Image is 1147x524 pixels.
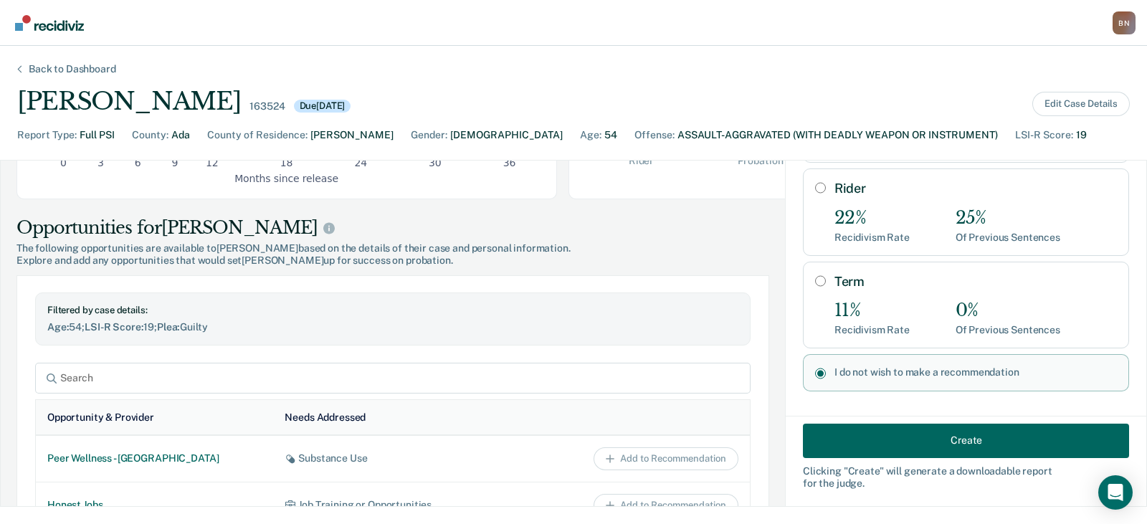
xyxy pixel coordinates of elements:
[956,324,1060,336] div: Of Previous Sentences
[634,128,675,143] div: Offense :
[285,452,488,465] div: Substance Use
[1113,11,1136,34] div: B N
[60,157,67,168] text: 0
[172,157,179,168] text: 9
[580,128,601,143] div: Age :
[803,423,1129,457] button: Create
[16,216,769,239] div: Opportunities for [PERSON_NAME]
[280,157,293,168] text: 18
[97,157,104,168] text: 3
[285,411,366,424] div: Needs Addressed
[132,128,168,143] div: County :
[207,128,308,143] div: County of Residence :
[450,128,563,143] div: [DEMOGRAPHIC_DATA]
[677,128,998,143] div: ASSAULT-AGGRAVATED (WITH DEADLY WEAPON OR INSTRUMENT)
[834,208,910,229] div: 22%
[11,63,133,75] div: Back to Dashboard
[1032,92,1130,116] button: Edit Case Details
[47,321,69,333] span: Age :
[594,494,738,517] button: Add to Recommendation
[1076,128,1087,143] div: 19
[294,100,351,113] div: Due [DATE]
[1113,11,1136,34] button: Profile dropdown button
[629,155,654,167] div: Rider
[80,128,115,143] div: Full PSI
[803,465,1129,489] div: Clicking " Create " will generate a downloadable report for the judge.
[16,254,769,267] span: Explore and add any opportunities that would set [PERSON_NAME] up for success on probation.
[16,242,769,254] span: The following opportunities are available to [PERSON_NAME] based on the details of their case and...
[206,157,219,168] text: 12
[604,128,617,143] div: 54
[234,172,338,184] g: x-axis label
[157,321,180,333] span: Plea :
[17,128,77,143] div: Report Type :
[834,324,910,336] div: Recidivism Rate
[411,128,447,143] div: Gender :
[35,363,751,394] input: Search
[429,157,442,168] text: 30
[956,208,1060,229] div: 25%
[956,300,1060,321] div: 0%
[85,321,143,333] span: LSI-R Score :
[47,321,738,333] div: 54 ; 19 ; Guilty
[834,300,910,321] div: 11%
[503,157,516,168] text: 36
[834,366,1117,378] label: I do not wish to make a recommendation
[354,157,367,168] text: 24
[310,128,394,143] div: [PERSON_NAME]
[135,157,141,168] text: 6
[834,274,1117,290] label: Term
[47,452,262,465] div: Peer Wellness - [GEOGRAPHIC_DATA]
[1098,475,1133,510] div: Open Intercom Messenger
[834,232,910,244] div: Recidivism Rate
[47,499,262,511] div: Honest Jobs
[15,15,84,31] img: Recidiviz
[234,172,338,184] text: Months since release
[60,157,515,168] g: x-axis tick label
[956,232,1060,244] div: Of Previous Sentences
[285,499,488,511] div: Job Training or Opportunities
[171,128,190,143] div: Ada
[834,181,1117,196] label: Rider
[738,155,784,167] div: Probation
[17,87,241,116] div: [PERSON_NAME]
[249,100,285,113] div: 163524
[1015,128,1073,143] div: LSI-R Score :
[47,411,154,424] div: Opportunity & Provider
[594,447,738,470] button: Add to Recommendation
[47,305,738,316] div: Filtered by case details:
